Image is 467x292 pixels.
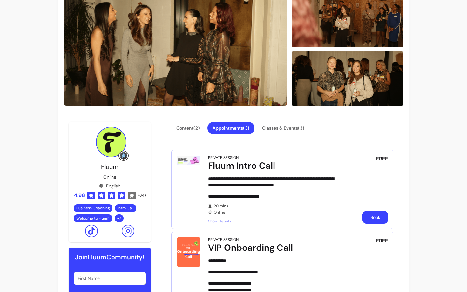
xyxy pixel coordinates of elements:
[208,242,342,254] div: VIP Onboarding Call
[103,174,116,180] p: Online
[118,206,134,211] span: Intro Call
[116,216,122,221] span: + 7
[76,216,110,221] span: Welcome to Fluum
[138,193,146,198] span: ( 64 )
[75,253,145,261] h6: Join Fluum Community!
[76,206,110,211] span: Business Coaching
[99,183,120,189] div: English
[214,203,342,208] span: 20 mins
[376,237,388,245] span: FREE
[376,155,388,163] span: FREE
[291,51,403,107] img: image-2
[177,237,200,267] img: VIP Onboarding Call
[74,192,85,199] span: 4.98
[171,122,205,134] button: Content(2)
[208,155,239,160] div: Private Session
[208,203,342,215] div: Online
[257,122,309,134] button: Classes & Events(3)
[101,163,118,171] span: Fluum
[208,219,342,224] span: Show details
[207,122,254,134] button: Appointments(3)
[208,237,239,242] div: Private Session
[208,160,342,172] div: Fluum Intro Call
[78,275,142,282] input: First Name
[96,127,126,157] img: Provider image
[120,152,127,160] img: Grow
[177,155,200,166] img: Fluum Intro Call
[362,211,388,224] button: Book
